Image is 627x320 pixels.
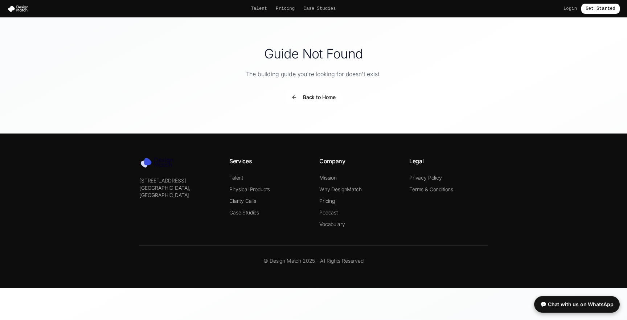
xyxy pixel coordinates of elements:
[229,209,259,216] a: Case Studies
[229,175,243,181] a: Talent
[229,157,308,165] h4: Services
[564,6,577,12] a: Login
[319,198,335,204] a: Pricing
[139,157,179,168] img: Design Match
[319,209,338,216] a: Podcast
[409,186,453,192] a: Terms & Conditions
[139,177,218,184] p: [STREET_ADDRESS]
[534,296,620,313] a: 💬 Chat with us on WhatsApp
[409,157,488,165] h4: Legal
[286,90,341,104] button: Back to Home
[409,175,442,181] a: Privacy Policy
[251,6,267,12] a: Talent
[276,6,295,12] a: Pricing
[286,94,341,102] a: Back to Home
[68,70,559,78] p: The building guide you're looking for doesn't exist.
[319,157,398,165] h4: Company
[319,175,337,181] a: Mission
[229,198,256,204] a: Clarity Calls
[139,184,218,199] p: [GEOGRAPHIC_DATA], [GEOGRAPHIC_DATA]
[229,186,270,192] a: Physical Products
[139,257,488,264] p: © Design Match 2025 - All Rights Reserved
[303,6,336,12] a: Case Studies
[319,221,345,227] a: Vocabulary
[581,4,620,14] a: Get Started
[319,186,362,192] a: Why DesignMatch
[7,5,32,12] img: Design Match
[68,46,559,61] h1: Guide Not Found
